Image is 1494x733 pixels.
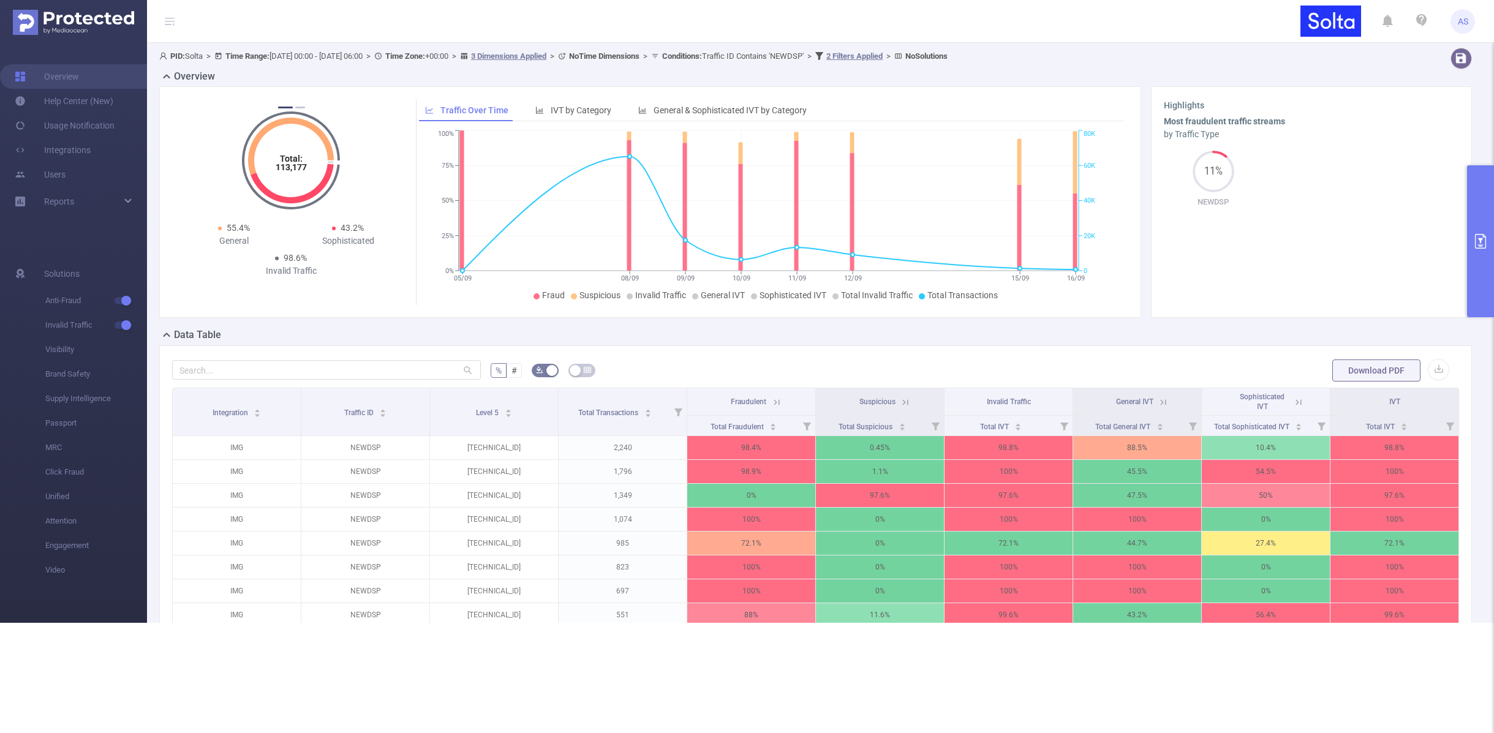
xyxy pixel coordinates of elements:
p: [TECHNICAL_ID] [430,508,558,531]
p: 50% [1202,484,1330,507]
span: % [496,366,502,375]
i: icon: caret-up [1296,421,1302,425]
div: Sort [379,407,387,415]
i: icon: bar-chart [638,106,647,115]
p: [TECHNICAL_ID] [430,532,558,555]
p: 54.5% [1202,460,1330,483]
tspan: 40K [1084,197,1095,205]
p: 0% [1202,579,1330,603]
p: 0% [816,508,944,531]
span: # [511,366,517,375]
span: Total Fraudulent [711,423,766,431]
span: > [883,51,894,61]
b: PID: [170,51,185,61]
p: 100% [687,508,815,531]
span: Total General IVT [1095,423,1152,431]
p: 697 [559,579,687,603]
b: Time Range: [225,51,270,61]
p: 99.6% [1330,603,1458,626]
p: 1.1% [816,460,944,483]
p: 10.4% [1202,436,1330,459]
i: Filter menu [1184,416,1201,435]
h2: Data Table [174,328,221,342]
p: 823 [559,555,687,579]
i: icon: caret-down [1401,426,1408,429]
span: > [448,51,460,61]
p: 44.7% [1073,532,1201,555]
p: NEWDSP [301,436,429,459]
b: Time Zone: [385,51,425,61]
i: icon: user [159,52,170,60]
p: NEWDSP [301,460,429,483]
span: Video [45,558,147,582]
tspan: 16/09 [1067,274,1085,282]
p: 100% [945,555,1073,579]
p: IMG [173,532,301,555]
span: 43.2% [341,223,364,233]
i: Filter menu [1055,416,1073,435]
p: [TECHNICAL_ID] [430,603,558,626]
i: icon: caret-up [1156,421,1163,425]
p: 551 [559,603,687,626]
span: > [363,51,374,61]
i: Filter menu [670,388,687,435]
img: Protected Media [13,10,134,35]
p: [TECHNICAL_ID] [430,579,558,603]
p: 0% [687,484,815,507]
p: 11.6% [816,603,944,626]
i: icon: caret-down [505,412,511,416]
div: Sort [1295,421,1302,429]
span: Total IVT [980,423,1011,431]
p: IMG [173,579,301,603]
p: [TECHNICAL_ID] [430,484,558,507]
p: 72.1% [945,532,1073,555]
p: 1,796 [559,460,687,483]
span: Brand Safety [45,362,147,386]
p: IMG [173,436,301,459]
p: 100% [1073,579,1201,603]
span: Total Invalid Traffic [841,290,913,300]
i: icon: caret-down [1296,426,1302,429]
span: Total IVT [1366,423,1397,431]
p: 0% [1202,555,1330,579]
i: icon: caret-up [899,421,905,425]
span: MRC [45,435,147,460]
p: 100% [687,579,815,603]
p: 1,074 [559,508,687,531]
span: Traffic ID [344,408,375,417]
tspan: 25% [442,232,454,240]
div: Sort [1156,421,1164,429]
p: 0% [816,555,944,579]
p: 100% [1330,508,1458,531]
span: Sophisticated IVT [760,290,826,300]
span: > [546,51,558,61]
p: NEWDSP [301,555,429,579]
tspan: 75% [442,162,454,170]
p: 97.6% [816,484,944,507]
p: 100% [687,555,815,579]
p: 88% [687,603,815,626]
a: Reports [44,189,74,214]
p: IMG [173,508,301,531]
span: Suspicious [579,290,621,300]
span: General & Sophisticated IVT by Category [654,105,807,115]
h3: Highlights [1164,99,1459,112]
i: icon: caret-up [1401,421,1408,425]
a: Users [15,162,66,187]
p: NEWDSP [301,484,429,507]
span: Total Suspicious [839,423,894,431]
p: 27.4% [1202,532,1330,555]
p: 2,240 [559,436,687,459]
button: Download PDF [1332,359,1420,382]
i: icon: caret-up [644,407,651,411]
p: IMG [173,603,301,626]
span: AS [1458,9,1468,34]
span: Traffic ID Contains 'NEWDSP' [662,51,804,61]
p: [TECHNICAL_ID] [430,460,558,483]
p: 72.1% [1330,532,1458,555]
span: > [203,51,214,61]
button: 1 [278,107,293,108]
div: Sort [769,421,777,429]
span: Total Sophisticated IVT [1214,423,1291,431]
h2: Overview [174,69,215,84]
